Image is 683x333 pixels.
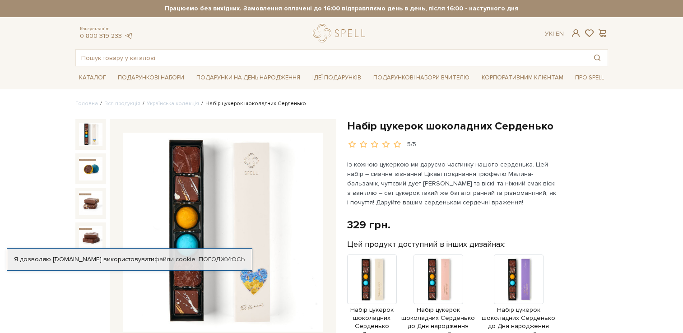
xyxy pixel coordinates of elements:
[75,100,98,107] a: Головна
[407,140,416,149] div: 5/5
[556,30,564,37] a: En
[545,30,564,38] div: Ук
[347,239,506,250] label: Цей продукт доступний в інших дизайнах:
[80,32,122,40] a: 0 800 319 233
[309,71,365,85] a: Ідеї подарунків
[571,71,608,85] a: Про Spell
[114,71,188,85] a: Подарункові набори
[80,26,133,32] span: Консультація:
[199,255,245,264] a: Погоджуюсь
[553,30,554,37] span: |
[79,226,102,250] img: Набір цукерок шоколадних Серденько
[478,71,567,85] a: Корпоративним клієнтам
[347,254,397,304] img: Продукт
[494,254,544,304] img: Продукт
[193,71,304,85] a: Подарунки на День народження
[104,100,140,107] a: Вся продукція
[347,160,559,207] p: Із кожною цукеркою ми даруємо частинку нашого серденька. Цей набір – смачне зізнання! Цікаві поєд...
[79,157,102,180] img: Набір цукерок шоколадних Серденько
[75,71,110,85] a: Каталог
[347,218,390,232] div: 329 грн.
[79,191,102,215] img: Набір цукерок шоколадних Серденько
[75,5,608,13] strong: Працюємо без вихідних. Замовлення оплачені до 16:00 відправляємо день в день, після 16:00 - насту...
[347,119,608,133] h1: Набір цукерок шоколадних Серденько
[587,50,608,66] button: Пошук товару у каталозі
[414,254,463,304] img: Продукт
[124,32,133,40] a: telegram
[313,24,369,42] a: logo
[7,255,252,264] div: Я дозволяю [DOMAIN_NAME] використовувати
[154,255,195,263] a: файли cookie
[199,100,306,108] li: Набір цукерок шоколадних Серденько
[76,50,587,66] input: Пошук товару у каталозі
[370,70,473,85] a: Подарункові набори Вчителю
[147,100,199,107] a: Українська колекція
[123,133,323,332] img: Набір цукерок шоколадних Серденько
[79,123,102,146] img: Набір цукерок шоколадних Серденько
